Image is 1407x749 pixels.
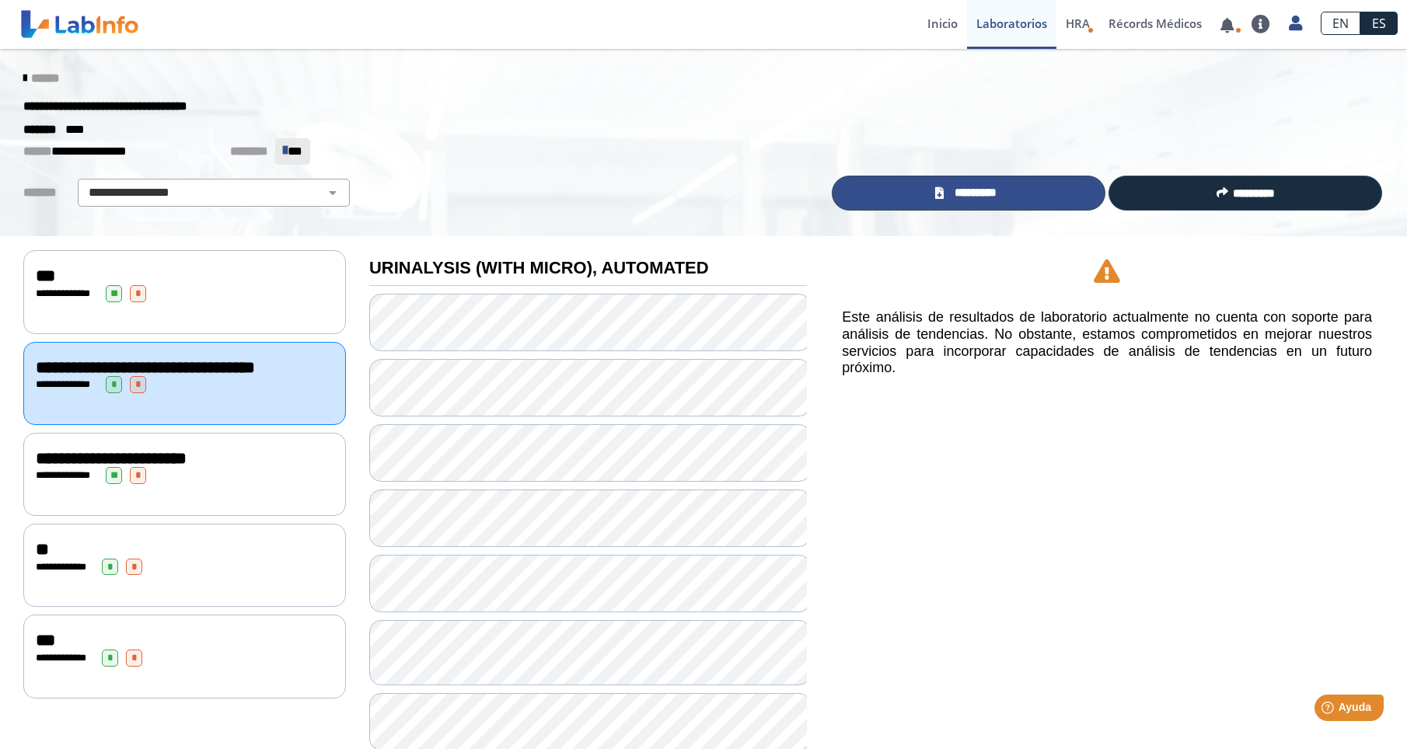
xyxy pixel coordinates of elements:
[1269,688,1390,732] iframe: Help widget launcher
[1066,16,1090,31] span: HRA
[842,309,1372,376] h5: Este análisis de resultados de laboratorio actualmente no cuenta con soporte para análisis de ten...
[1360,12,1398,35] a: ES
[369,258,709,277] b: URINALYSIS (WITH MICRO), AUTOMATED
[1321,12,1360,35] a: EN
